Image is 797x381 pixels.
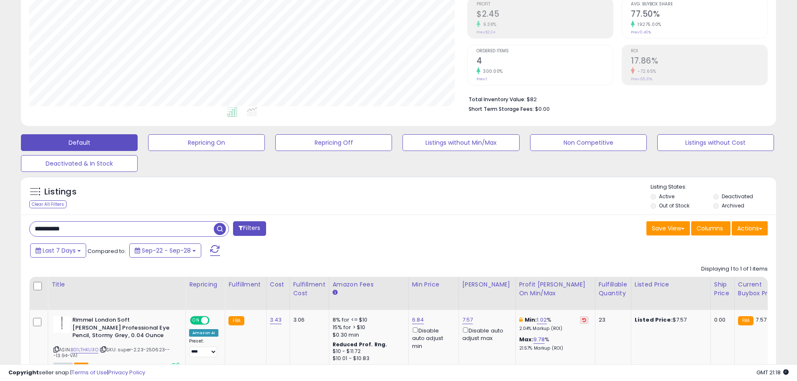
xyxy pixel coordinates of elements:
[691,221,730,235] button: Columns
[87,247,126,255] span: Compared to:
[525,316,537,324] b: Min:
[43,246,76,255] span: Last 7 Days
[129,243,201,258] button: Sep-22 - Sep-28
[333,341,387,348] b: Reduced Prof. Rng.
[275,134,392,151] button: Repricing Off
[714,280,731,298] div: Ship Price
[402,134,519,151] button: Listings without Min/Max
[54,316,70,333] img: 11G4nYmgwoL._SL40_.jpg
[515,277,595,310] th: The percentage added to the cost of goods (COGS) that forms the calculator for Min & Max prices.
[412,316,424,324] a: 6.84
[519,345,589,351] p: 21.57% Markup (ROI)
[697,224,723,233] span: Columns
[738,280,781,298] div: Current Buybox Price
[635,68,656,74] small: -72.65%
[738,316,753,325] small: FBA
[148,134,265,151] button: Repricing On
[519,316,589,332] div: %
[191,317,201,324] span: ON
[54,316,179,369] div: ASIN:
[208,317,222,324] span: OFF
[189,338,218,357] div: Preset:
[233,221,266,236] button: Filters
[333,289,338,297] small: Amazon Fees.
[333,280,405,289] div: Amazon Fees
[722,202,744,209] label: Archived
[142,246,191,255] span: Sep-22 - Sep-28
[333,324,402,331] div: 15% for > $10
[469,94,761,104] li: $82
[732,221,768,235] button: Actions
[631,77,652,82] small: Prev: 65.31%
[701,265,768,273] div: Displaying 1 to 1 of 1 items
[29,200,67,208] div: Clear All Filters
[631,9,767,20] h2: 77.50%
[228,316,244,325] small: FBA
[519,280,592,298] div: Profit [PERSON_NAME] on Min/Max
[54,346,170,359] span: | SKU: super-2.23-250623---13.94-VA1
[293,316,323,324] div: 3.06
[477,2,613,7] span: Profit
[44,186,77,198] h5: Listings
[189,329,218,337] div: Amazon AI
[519,326,589,332] p: 2.04% Markup (ROI)
[651,183,776,191] p: Listing States:
[480,68,503,74] small: 300.00%
[635,316,673,324] b: Listed Price:
[469,96,525,103] b: Total Inventory Value:
[477,30,495,35] small: Prev: $2.24
[631,2,767,7] span: Avg. Buybox Share
[462,280,512,289] div: [PERSON_NAME]
[72,368,107,376] a: Terms of Use
[519,335,534,343] b: Max:
[477,77,487,82] small: Prev: 1
[635,316,704,324] div: $7.57
[333,348,402,355] div: $10 - $11.72
[51,280,182,289] div: Title
[21,134,138,151] button: Default
[412,326,452,350] div: Disable auto adjust min
[462,326,509,342] div: Disable auto adjust max
[756,316,766,324] span: 7.57
[8,368,39,376] strong: Copyright
[412,280,455,289] div: Min Price
[530,134,647,151] button: Non Competitive
[533,335,545,344] a: 9.78
[74,363,88,370] span: FBA
[270,316,282,324] a: 3.43
[480,21,497,28] small: 9.38%
[646,221,690,235] button: Save View
[519,336,589,351] div: %
[631,56,767,67] h2: 17.86%
[714,316,728,324] div: 0.00
[659,202,689,209] label: Out of Stock
[535,105,550,113] span: $0.00
[333,331,402,339] div: $0.30 min
[54,363,73,370] span: All listings currently available for purchase on Amazon
[537,316,547,324] a: 1.02
[72,316,174,342] b: Rimmel London Soft [PERSON_NAME] Professional Eye Pencil, Stormy Grey, 0.04 Ounce
[333,316,402,324] div: 8% for <= $10
[477,49,613,54] span: Ordered Items
[21,155,138,172] button: Deactivated & In Stock
[631,30,651,35] small: Prev: 0.40%
[30,243,86,258] button: Last 7 Days
[477,56,613,67] h2: 4
[657,134,774,151] button: Listings without Cost
[8,369,145,377] div: seller snap | |
[333,355,402,362] div: $10.01 - $10.83
[270,280,286,289] div: Cost
[293,280,325,298] div: Fulfillment Cost
[228,280,262,289] div: Fulfillment
[469,105,534,113] b: Short Term Storage Fees:
[756,368,789,376] span: 2025-10-6 21:18 GMT
[659,193,674,200] label: Active
[599,316,625,324] div: 23
[462,316,473,324] a: 7.57
[631,49,767,54] span: ROI
[635,21,661,28] small: 19275.00%
[722,193,753,200] label: Deactivated
[71,346,98,353] a: B01LTHKU3O
[189,280,221,289] div: Repricing
[599,280,628,298] div: Fulfillable Quantity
